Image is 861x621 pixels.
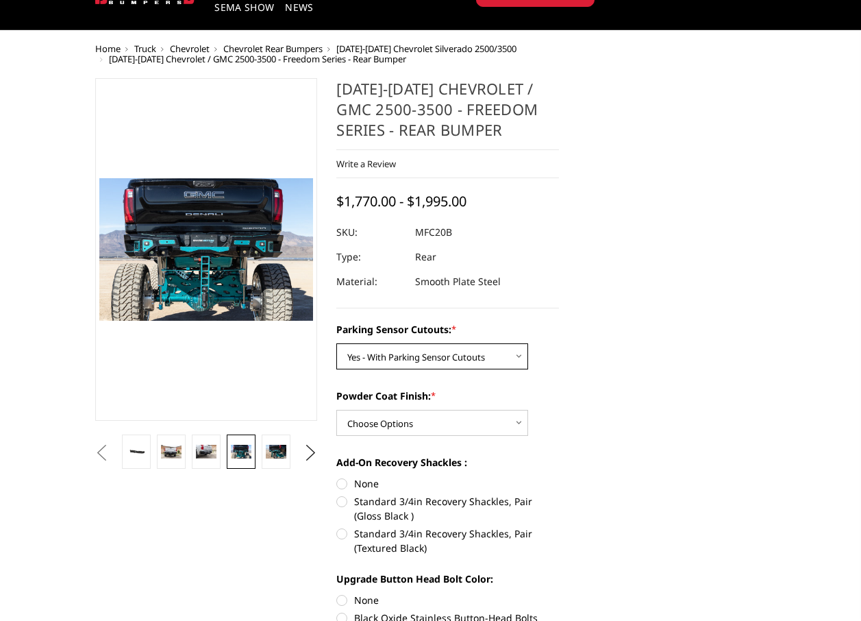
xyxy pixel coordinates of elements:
label: Standard 3/4in Recovery Shackles, Pair (Textured Black) [336,526,559,555]
a: Chevrolet Rear Bumpers [223,42,323,55]
a: [DATE]-[DATE] Chevrolet Silverado 2500/3500 [336,42,516,55]
img: 2020-2025 Chevrolet / GMC 2500-3500 - Freedom Series - Rear Bumper [196,445,216,458]
dd: Rear [415,245,436,269]
button: Previous [92,443,112,463]
a: Truck [134,42,156,55]
img: 2020-2025 Chevrolet / GMC 2500-3500 - Freedom Series - Rear Bumper [161,445,181,458]
span: [DATE]-[DATE] Chevrolet / GMC 2500-3500 - Freedom Series - Rear Bumper [109,53,406,65]
dt: SKU: [336,220,405,245]
img: 2020-2025 Chevrolet / GMC 2500-3500 - Freedom Series - Rear Bumper [231,445,251,458]
dt: Type: [336,245,405,269]
button: Next [300,443,321,463]
a: News [285,3,313,29]
dd: Smooth Plate Steel [415,269,501,294]
a: Write a Review [336,158,396,170]
a: Home [95,42,121,55]
label: None [336,476,559,491]
dd: MFC20B [415,220,452,245]
label: Add-On Recovery Shackles : [336,455,559,470]
label: Standard 3/4in Recovery Shackles, Pair (Gloss Black ) [336,494,559,523]
a: SEMA Show [214,3,274,29]
iframe: Chat Widget [793,555,861,621]
a: 2020-2025 Chevrolet / GMC 2500-3500 - Freedom Series - Rear Bumper [95,78,318,421]
dt: Material: [336,269,405,294]
label: None [336,593,559,607]
label: Powder Coat Finish: [336,389,559,403]
img: 2020-2025 Chevrolet / GMC 2500-3500 - Freedom Series - Rear Bumper [266,445,286,458]
label: Upgrade Button Head Bolt Color: [336,572,559,586]
h1: [DATE]-[DATE] Chevrolet / GMC 2500-3500 - Freedom Series - Rear Bumper [336,78,559,150]
label: Parking Sensor Cutouts: [336,322,559,337]
span: $1,770.00 - $1,995.00 [336,192,466,210]
a: Chevrolet [170,42,210,55]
